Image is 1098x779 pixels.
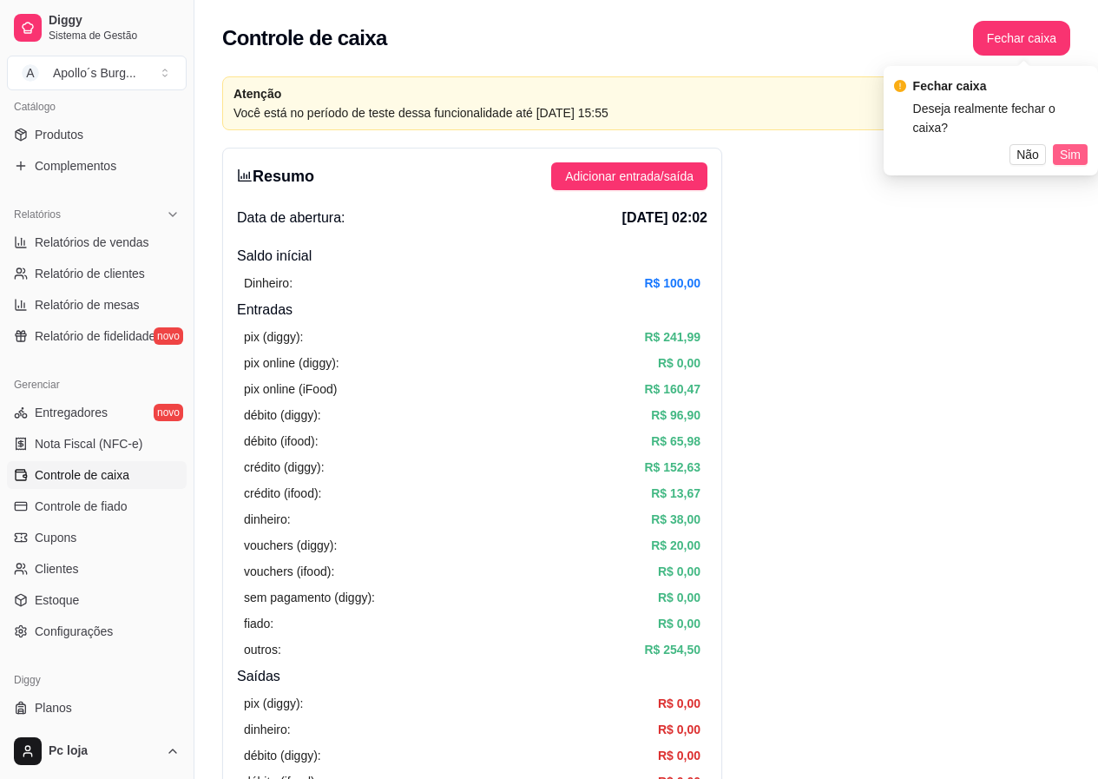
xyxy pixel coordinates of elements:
[244,640,281,659] article: outros:
[244,458,325,477] article: crédito (diggy):
[651,536,700,555] article: R$ 20,00
[35,529,76,546] span: Cupons
[244,484,321,503] article: crédito (ifood):
[244,432,319,451] article: débito (ifood):
[651,406,700,425] article: R$ 96,90
[658,562,700,581] article: R$ 0,00
[35,157,116,175] span: Complementos
[7,586,187,614] a: Estoque
[622,208,707,228] span: [DATE] 02:02
[7,93,187,121] div: Catálogo
[22,64,39,82] span: A
[14,208,61,221] span: Relatórios
[1060,145,1081,164] span: Sim
[35,591,79,609] span: Estoque
[244,614,273,633] article: fiado:
[651,484,700,503] article: R$ 13,67
[7,260,187,287] a: Relatório de clientes
[7,121,187,149] a: Produtos
[35,623,113,640] span: Configurações
[644,327,700,347] article: R$ 241,99
[53,64,136,82] div: Apollo´s Burg ...
[7,291,187,319] a: Relatório de mesas
[35,498,128,515] span: Controle de fiado
[7,617,187,645] a: Configurações
[913,99,1088,137] div: Deseja realmente fechar o caixa?
[644,458,700,477] article: R$ 152,63
[233,103,974,122] article: Você está no período de teste dessa funcionalidade até [DATE] 15:55
[1009,144,1046,165] button: Não
[651,432,700,451] article: R$ 65,98
[237,246,707,267] h4: Saldo inícial
[233,84,974,103] article: Atenção
[7,322,187,350] a: Relatório de fidelidadenovo
[894,80,906,92] span: exclamation-circle
[244,536,337,555] article: vouchers (diggy):
[35,699,72,716] span: Planos
[658,746,700,765] article: R$ 0,00
[7,524,187,551] a: Cupons
[244,380,337,399] article: pix online (iFood)
[644,274,700,293] article: R$ 100,00
[244,694,303,713] article: pix (diggy):
[658,588,700,607] article: R$ 0,00
[244,746,321,765] article: débito (diggy):
[913,76,1088,96] div: Fechar caixa
[565,167,694,186] span: Adicionar entrada/saída
[7,694,187,722] a: Planos
[35,466,129,484] span: Controle de caixa
[49,13,180,29] span: Diggy
[244,562,334,581] article: vouchers (ifood):
[644,640,700,659] article: R$ 254,50
[658,614,700,633] article: R$ 0,00
[237,208,345,228] span: Data de abertura:
[244,588,375,607] article: sem pagamento (diggy):
[658,353,700,373] article: R$ 0,00
[244,274,293,293] article: Dinheiro:
[35,296,140,314] span: Relatório de mesas
[35,126,83,143] span: Produtos
[7,430,187,458] a: Nota Fiscal (NFC-e)
[973,21,1070,56] button: Fechar caixa
[237,164,314,188] h3: Resumo
[222,24,387,52] h2: Controle de caixa
[7,555,187,583] a: Clientes
[651,510,700,529] article: R$ 38,00
[244,327,303,347] article: pix (diggy):
[7,7,187,49] a: DiggySistema de Gestão
[1053,144,1088,165] button: Sim
[7,730,187,772] button: Pc loja
[237,300,707,320] h4: Entradas
[658,694,700,713] article: R$ 0,00
[35,435,142,452] span: Nota Fiscal (NFC-e)
[244,353,339,373] article: pix online (diggy):
[237,666,707,687] h4: Saídas
[35,327,155,345] span: Relatório de fidelidade
[644,380,700,399] article: R$ 160,47
[7,56,187,90] button: Select a team
[7,666,187,694] div: Diggy
[35,234,149,251] span: Relatórios de vendas
[1016,145,1039,164] span: Não
[35,560,79,578] span: Clientes
[7,461,187,489] a: Controle de caixa
[7,152,187,180] a: Complementos
[7,492,187,520] a: Controle de fiado
[49,743,159,759] span: Pc loja
[7,228,187,256] a: Relatórios de vendas
[49,29,180,43] span: Sistema de Gestão
[35,265,145,282] span: Relatório de clientes
[244,406,321,425] article: débito (diggy):
[7,371,187,399] div: Gerenciar
[237,168,253,183] span: bar-chart
[551,162,707,190] button: Adicionar entrada/saída
[658,720,700,739] article: R$ 0,00
[244,720,291,739] article: dinheiro:
[35,404,108,421] span: Entregadores
[244,510,291,529] article: dinheiro:
[7,399,187,426] a: Entregadoresnovo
